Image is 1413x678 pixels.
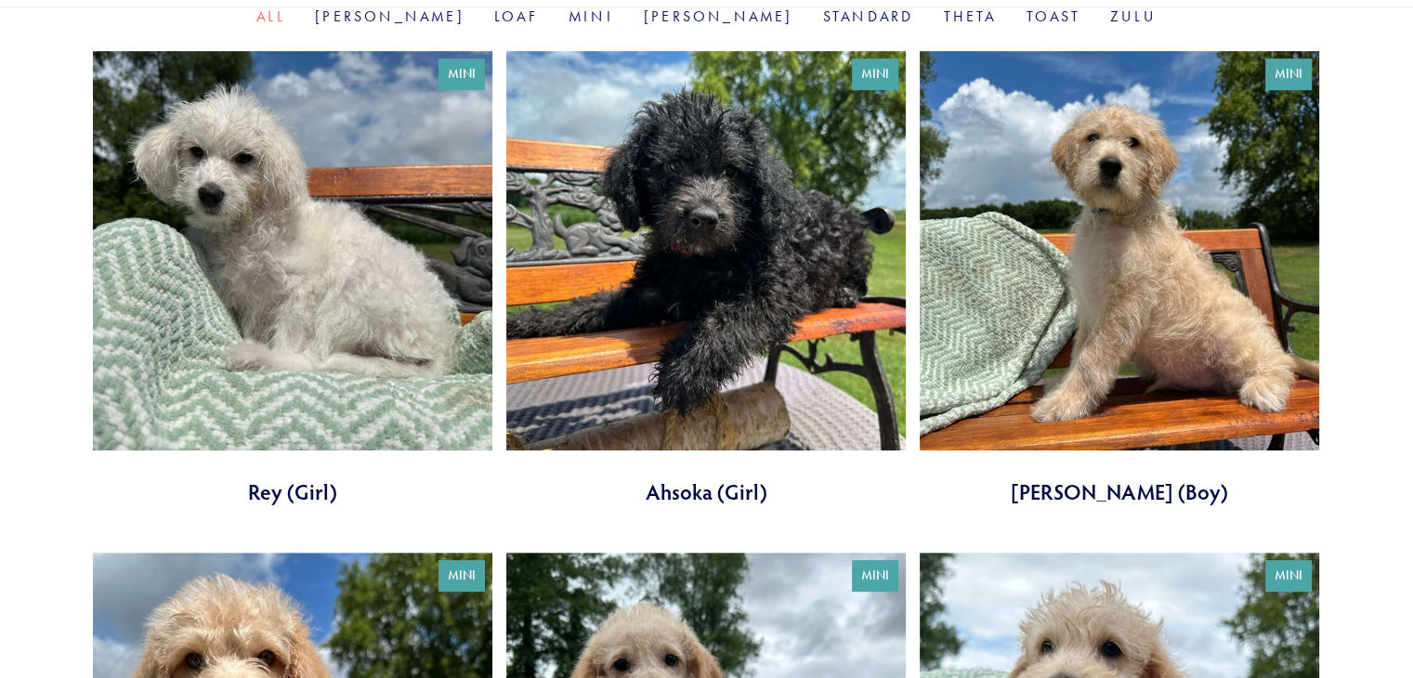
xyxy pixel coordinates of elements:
[256,7,285,25] a: All
[1027,7,1080,25] a: Toast
[569,7,614,25] a: Mini
[494,7,539,25] a: Loaf
[823,7,914,25] a: Standard
[1110,7,1157,25] a: Zulu
[944,7,997,25] a: Theta
[315,7,464,25] a: [PERSON_NAME]
[644,7,793,25] a: [PERSON_NAME]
